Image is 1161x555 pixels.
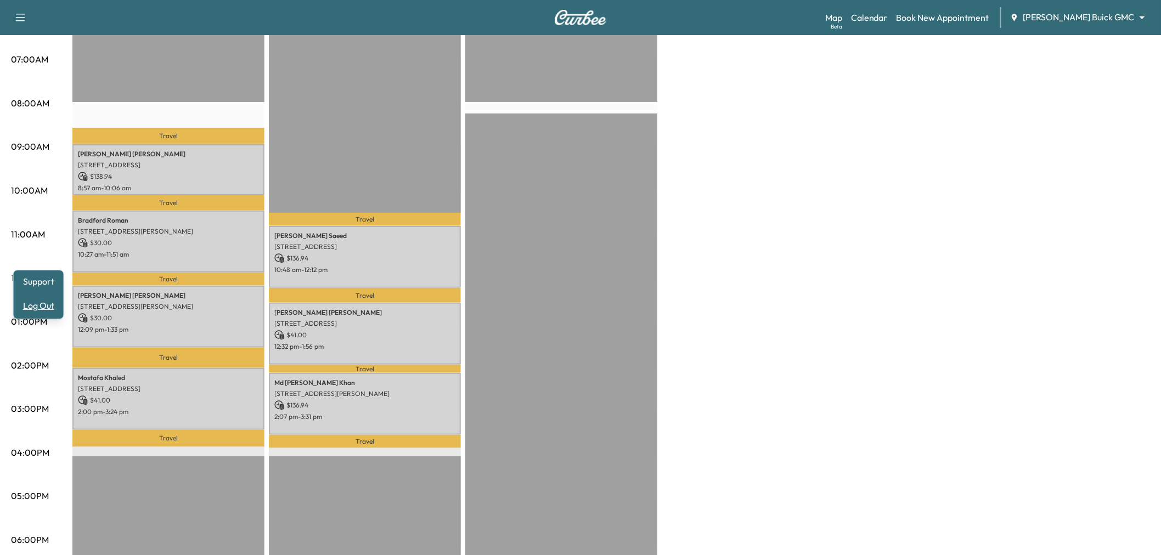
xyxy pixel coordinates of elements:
p: [STREET_ADDRESS][PERSON_NAME] [78,227,259,236]
a: Support [18,275,59,288]
p: Travel [269,435,461,448]
p: [STREET_ADDRESS] [78,161,259,169]
p: 03:00PM [11,402,49,415]
p: 05:00PM [11,489,49,502]
p: Travel [269,288,461,303]
p: 04:00PM [11,446,49,459]
span: [PERSON_NAME] Buick GMC [1023,11,1135,24]
p: [STREET_ADDRESS][PERSON_NAME] [78,302,259,311]
p: Travel [269,365,461,373]
p: $ 41.00 [274,330,455,340]
p: 2:00 pm - 3:24 pm [78,407,259,416]
p: Bradford Roman [78,216,259,225]
p: 10:48 am - 12:12 pm [274,265,455,274]
p: Travel [72,348,264,367]
p: $ 30.00 [78,313,259,323]
a: Calendar [851,11,888,24]
p: $ 136.94 [274,400,455,410]
p: 07:00AM [11,53,48,66]
p: 09:00AM [11,140,49,153]
p: 06:00PM [11,533,49,546]
p: 12:32 pm - 1:56 pm [274,342,455,351]
p: Md [PERSON_NAME] Khan [274,378,455,387]
p: [STREET_ADDRESS] [274,242,455,251]
p: [STREET_ADDRESS][PERSON_NAME] [274,389,455,398]
p: Mostafa Khaled [78,373,259,382]
p: 11:00AM [11,228,45,241]
p: 02:00PM [11,359,49,372]
img: Curbee Logo [554,10,607,25]
p: 10:00AM [11,184,48,197]
p: 08:00AM [11,97,49,110]
p: $ 41.00 [78,395,259,405]
p: [STREET_ADDRESS] [78,384,259,393]
p: [PERSON_NAME] [PERSON_NAME] [274,308,455,317]
p: 2:07 pm - 3:31 pm [274,412,455,421]
a: MapBeta [825,11,842,24]
a: Book New Appointment [897,11,989,24]
p: 10:27 am - 11:51 am [78,250,259,259]
p: 01:00PM [11,315,47,328]
p: 8:57 am - 10:06 am [78,184,259,192]
p: Travel [269,213,461,226]
p: Travel [72,273,264,286]
div: Beta [831,22,842,31]
p: $ 136.94 [274,253,455,263]
p: $ 138.94 [78,172,259,182]
button: Log Out [18,297,59,314]
p: $ 30.00 [78,238,259,248]
p: [PERSON_NAME] [PERSON_NAME] [78,291,259,300]
p: [PERSON_NAME] [PERSON_NAME] [78,150,259,158]
p: Travel [72,195,264,211]
p: 12:09 pm - 1:33 pm [78,325,259,334]
p: Travel [72,128,264,144]
p: [PERSON_NAME] Saeed [274,231,455,240]
p: [STREET_ADDRESS] [274,319,455,328]
p: Travel [72,430,264,447]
